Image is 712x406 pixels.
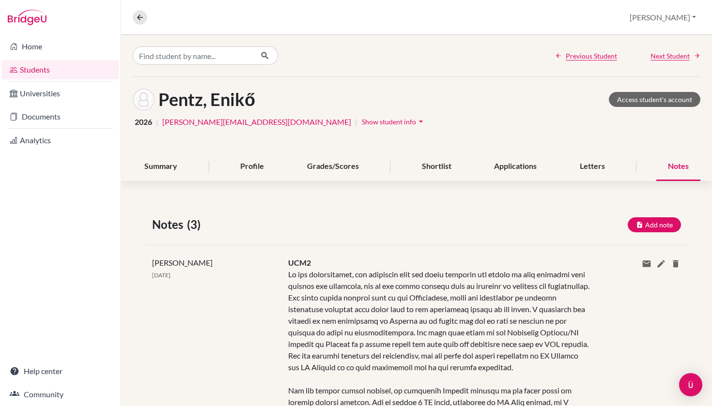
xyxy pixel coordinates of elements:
img: Enikő Pentz's avatar [133,89,155,110]
a: Next Student [650,51,700,61]
span: [PERSON_NAME] [152,258,213,267]
a: Students [2,60,119,79]
h1: Pentz, Enikő [158,89,255,110]
span: Show student info [362,118,416,126]
span: Notes [152,216,187,233]
span: | [156,116,158,128]
div: Letters [568,152,617,181]
a: Documents [2,107,119,126]
img: Bridge-U [8,10,46,25]
a: Home [2,37,119,56]
span: 2026 [135,116,152,128]
a: Analytics [2,131,119,150]
span: UCM2 [288,258,311,267]
button: Show student infoarrow_drop_down [361,114,426,129]
span: Next Student [650,51,690,61]
span: | [355,116,357,128]
a: Previous Student [555,51,617,61]
div: Notes [656,152,700,181]
a: Universities [2,84,119,103]
span: (3) [187,216,204,233]
div: Grades/Scores [295,152,371,181]
span: Previous Student [566,51,617,61]
a: [PERSON_NAME][EMAIL_ADDRESS][DOMAIN_NAME] [162,116,351,128]
span: [DATE] [152,271,170,279]
div: Open Intercom Messenger [679,373,702,396]
a: Community [2,385,119,404]
div: Shortlist [410,152,463,181]
div: Summary [133,152,189,181]
div: Applications [482,152,548,181]
i: arrow_drop_down [416,117,426,126]
input: Find student by name... [133,46,253,65]
a: Help center [2,361,119,381]
div: Profile [229,152,276,181]
a: Access student's account [609,92,700,107]
button: [PERSON_NAME] [625,8,700,27]
button: Add note [628,217,681,232]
